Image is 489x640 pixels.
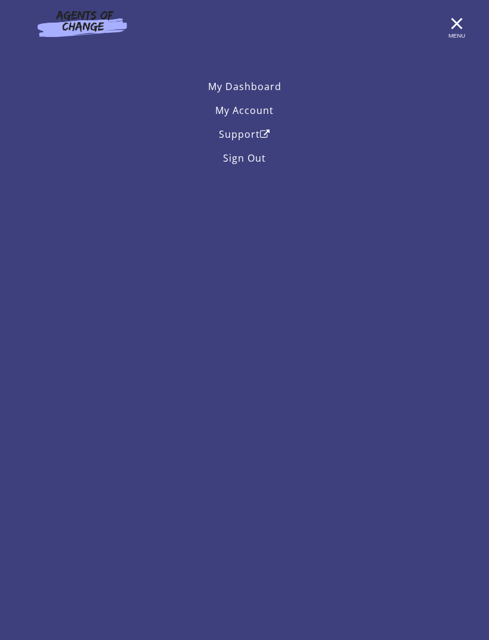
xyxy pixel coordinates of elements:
[450,23,464,24] span: Toggle menu
[260,129,270,139] i: Open in a new window
[25,122,464,146] a: SupportOpen in a new window
[25,10,140,37] img: Agents of Change Logo
[448,32,465,39] span: Menu
[25,98,464,122] a: My Account
[450,17,464,31] button: Toggle menu Menu
[25,75,464,98] a: My Dashboard
[25,146,464,170] a: Sign Out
